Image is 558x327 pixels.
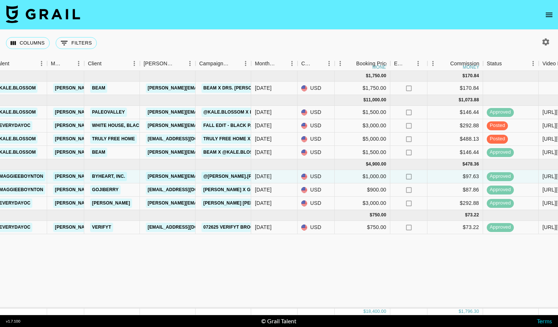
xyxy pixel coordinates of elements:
[174,58,184,69] button: Sort
[255,199,272,207] div: Jul '25
[459,97,461,103] div: $
[73,58,84,69] button: Menu
[427,170,483,183] div: $97.63
[90,223,113,232] a: Verifyt
[201,223,284,232] a: 072625 Verifyt Brooklyn Event
[463,73,465,79] div: $
[6,37,50,49] button: Select columns
[90,185,121,194] a: GOJIBERRY
[90,84,107,93] a: Beam
[298,82,335,95] div: USD
[502,58,512,69] button: Sort
[465,212,467,218] div: $
[51,56,63,71] div: Manager
[356,56,389,71] div: Booking Price
[146,148,267,157] a: [PERSON_NAME][EMAIL_ADDRESS][DOMAIN_NAME]
[201,108,365,117] a: @kale.blossom x Paleovalley Anniversary Sale Partnership
[90,108,127,117] a: Paleovalley
[335,58,346,69] button: Menu
[487,173,514,180] span: approved
[335,221,390,234] div: $750.00
[144,56,174,71] div: [PERSON_NAME]
[427,133,483,146] div: $488.13
[427,58,439,69] button: Menu
[146,172,267,181] a: [PERSON_NAME][EMAIL_ADDRESS][DOMAIN_NAME]
[255,122,272,129] div: Aug '25
[146,84,267,93] a: [PERSON_NAME][EMAIL_ADDRESS][DOMAIN_NAME]
[53,121,174,130] a: [PERSON_NAME][EMAIL_ADDRESS][DOMAIN_NAME]
[467,212,479,218] div: 73.22
[298,183,335,197] div: USD
[286,58,298,69] button: Menu
[90,199,132,208] a: [PERSON_NAME]
[129,58,140,69] button: Menu
[440,58,450,69] button: Sort
[542,7,557,22] button: open drawer
[201,185,275,194] a: [PERSON_NAME] x Gojiberry
[487,135,508,143] span: posted
[301,56,313,71] div: Currency
[363,97,366,103] div: $
[255,148,272,156] div: Aug '25
[255,186,272,193] div: Jul '25
[366,308,386,315] div: 18,400.00
[63,58,73,69] button: Sort
[368,161,386,167] div: 4,900.00
[146,134,229,144] a: [EMAIL_ADDRESS][DOMAIN_NAME]
[335,119,390,133] div: $3,000.00
[201,134,390,144] a: Truly Free Home x @kale.blossom -- Laundry Wash & Dishwasher Liquid
[201,84,406,93] a: Beam x Drs. [PERSON_NAME] & [PERSON_NAME] - September Campaign - Beam Kids
[298,106,335,119] div: USD
[146,108,267,117] a: [PERSON_NAME][EMAIL_ADDRESS][DOMAIN_NAME]
[487,109,514,116] span: approved
[140,56,196,71] div: Booker
[335,170,390,183] div: $1,000.00
[201,148,364,157] a: Beam x @kale.blossom (Drs. [PERSON_NAME] & [PERSON_NAME])
[90,121,165,130] a: White House, Black Market
[255,223,272,231] div: Jun '25
[47,56,84,71] div: Manager
[298,146,335,159] div: USD
[90,148,107,157] a: Beam
[276,58,286,69] button: Sort
[102,58,112,69] button: Sort
[84,56,140,71] div: Client
[335,183,390,197] div: $900.00
[450,56,479,71] div: Commission
[346,58,356,69] button: Sort
[372,212,386,218] div: 750.00
[487,56,502,71] div: Status
[335,146,390,159] div: $1,500.00
[461,308,479,315] div: 1,796.30
[463,161,465,167] div: $
[465,73,479,79] div: 170.84
[261,317,296,325] div: © Grail Talent
[90,134,137,144] a: Truly Free Home
[53,134,174,144] a: [PERSON_NAME][EMAIL_ADDRESS][DOMAIN_NAME]
[427,119,483,133] div: $292.88
[53,172,174,181] a: [PERSON_NAME][EMAIL_ADDRESS][DOMAIN_NAME]
[413,58,424,69] button: Menu
[196,56,251,71] div: Campaign (Type)
[184,58,196,69] button: Menu
[465,161,479,167] div: 478.36
[6,319,20,324] div: v 1.7.100
[372,65,389,69] div: money
[199,56,230,71] div: Campaign (Type)
[53,223,174,232] a: [PERSON_NAME][EMAIL_ADDRESS][DOMAIN_NAME]
[53,148,174,157] a: [PERSON_NAME][EMAIL_ADDRESS][DOMAIN_NAME]
[90,172,127,181] a: ByHeart, Inc.
[201,172,351,181] a: @[PERSON_NAME].[PERSON_NAME] x [PERSON_NAME] Launch
[36,58,47,69] button: Menu
[487,200,514,207] span: approved
[240,58,251,69] button: Menu
[146,185,229,194] a: [EMAIL_ADDRESS][DOMAIN_NAME]
[366,73,368,79] div: $
[251,56,298,71] div: Month Due
[427,221,483,234] div: $73.22
[487,224,514,231] span: approved
[146,121,305,130] a: [PERSON_NAME][EMAIL_ADDRESS][PERSON_NAME][DOMAIN_NAME]
[463,65,479,69] div: money
[394,56,404,71] div: Expenses: Remove Commission?
[335,106,390,119] div: $1,500.00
